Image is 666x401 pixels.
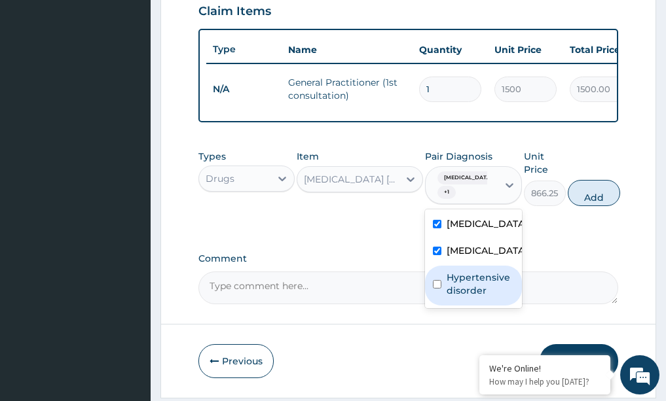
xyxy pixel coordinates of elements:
div: We're Online! [489,362,601,374]
p: How may I help you today? [489,376,601,387]
div: Chat with us now [68,73,220,90]
button: Previous [198,344,274,378]
span: We're online! [76,118,181,251]
h3: Claim Items [198,5,271,19]
label: [MEDICAL_DATA] [447,244,528,257]
td: N/A [206,77,282,101]
label: Types [198,151,226,162]
th: Unit Price [488,37,563,63]
div: Drugs [206,172,234,185]
button: Submit [540,344,618,378]
th: Quantity [413,37,488,63]
label: Unit Price [524,150,566,176]
label: Comment [198,253,619,264]
span: [MEDICAL_DATA] [437,171,499,184]
label: [MEDICAL_DATA] [447,217,528,230]
span: + 1 [437,186,456,199]
img: d_794563401_company_1708531726252_794563401 [24,65,53,98]
button: Add [568,180,620,206]
label: Hypertensive disorder [447,271,514,297]
th: Name [282,37,413,63]
label: Pair Diagnosis [425,150,492,163]
td: General Practitioner (1st consultation) [282,69,413,109]
div: Minimize live chat window [215,7,246,38]
label: Item [297,150,319,163]
th: Type [206,37,282,61]
textarea: Type your message and hit 'Enter' [7,264,250,310]
div: [MEDICAL_DATA] [MEDICAL_DATA] 80/480 [304,173,400,186]
th: Total Price [563,37,638,63]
